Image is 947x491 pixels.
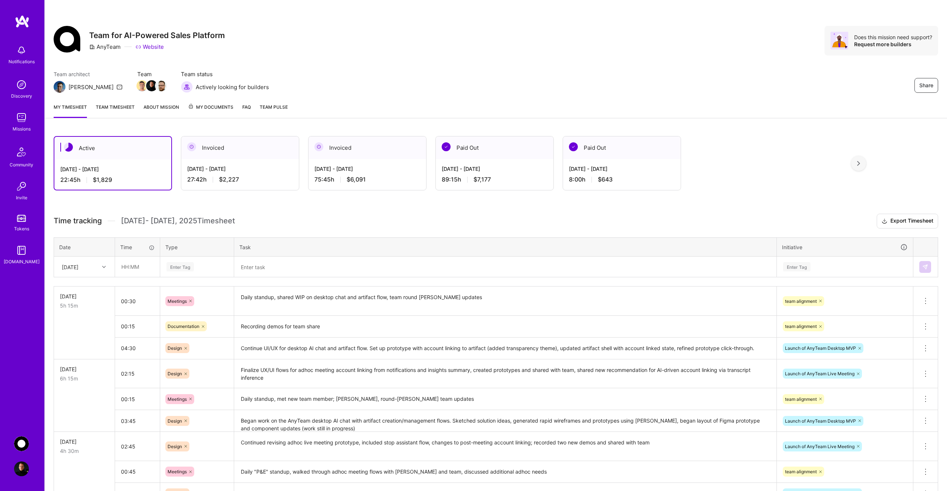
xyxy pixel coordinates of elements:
a: Website [135,43,164,51]
a: Team Member Avatar [137,79,147,92]
span: Team Pulse [260,104,288,110]
span: $2,227 [219,176,239,183]
div: [DATE] - [DATE] [60,165,165,173]
div: 89:15 h [442,176,547,183]
span: Meetings [168,469,187,474]
div: [DOMAIN_NAME] [4,258,40,265]
div: AnyTeam [89,43,121,51]
textarea: Recording demos for team share [235,316,776,337]
img: Company Logo [54,26,80,53]
div: [DATE] - [DATE] [314,165,420,173]
img: guide book [14,243,29,258]
img: User Avatar [14,461,29,476]
div: [DATE] - [DATE] [442,165,547,173]
a: FAQ [242,103,251,118]
span: My Documents [188,103,233,111]
input: HH:MM [115,316,160,336]
i: icon Download [882,217,887,225]
input: HH:MM [115,462,160,481]
i: icon CompanyGray [89,44,95,50]
input: HH:MM [115,389,160,409]
input: HH:MM [115,411,160,431]
span: Time tracking [54,216,102,226]
a: My timesheet [54,103,87,118]
a: Team Member Avatar [147,79,156,92]
img: teamwork [14,110,29,125]
div: 8:00 h [569,176,675,183]
div: Time [120,243,155,251]
span: $643 [598,176,613,183]
a: My Documents [188,103,233,118]
span: team alignment [785,324,817,329]
span: Documentation [168,324,199,329]
span: Design [168,418,182,424]
input: HH:MM [115,257,159,277]
img: right [857,161,860,166]
span: $1,829 [93,176,112,184]
img: Avatar [830,32,848,50]
span: Design [168,371,182,376]
span: Launch of AnyTeam Desktop MVP [785,345,856,351]
img: Team Member Avatar [146,80,157,91]
textarea: Began work on the AnyTeam desktop AI chat with artifact creation/management flows. Sketched solut... [235,411,776,431]
div: Invite [16,194,27,202]
img: Team Member Avatar [137,80,148,91]
div: [DATE] [60,438,109,446]
textarea: Finalize UX/UI flows for adhoc meeting account linking from notifications and insights summary, c... [235,360,776,388]
a: Team timesheet [96,103,135,118]
th: Task [234,237,777,257]
img: Invoiced [314,142,323,151]
textarea: Daily standup, shared WIP on desktop chat and artifact flow, team round [PERSON_NAME] updates [235,287,776,315]
span: team alignment [785,396,817,402]
span: Launch of AnyTeam Desktop MVP [785,418,856,424]
textarea: Daily "P&E" standup, walked through adhoc meeting flows with [PERSON_NAME] and team, discussed ad... [235,462,776,482]
textarea: Continue UI/UX for desktop AI chat and artifact flow. Set up prototype with account linking to ar... [235,338,776,359]
div: Invoiced [309,136,426,159]
div: Tokens [14,225,29,233]
div: [DATE] [60,292,109,300]
div: [DATE] - [DATE] [569,165,675,173]
img: Invoiced [187,142,196,151]
span: $7,177 [473,176,491,183]
input: HH:MM [115,437,160,456]
div: Enter Tag [166,261,194,272]
a: About Mission [144,103,179,118]
input: HH:MM [115,338,160,358]
span: Meetings [168,298,187,304]
div: Community [10,161,33,169]
span: team alignment [785,469,817,474]
div: Notifications [9,58,35,65]
span: $6,091 [347,176,366,183]
th: Type [160,237,234,257]
div: 75:45 h [314,176,420,183]
a: AnyTeam: Team for AI-Powered Sales Platform [12,436,31,451]
div: Paid Out [436,136,553,159]
span: Launch of AnyTeam Live Meeting [785,371,855,376]
span: Design [168,444,182,449]
span: Team architect [54,70,122,78]
div: [DATE] - [DATE] [187,165,293,173]
span: Meetings [168,396,187,402]
div: 27:42 h [187,176,293,183]
div: Does this mission need support? [854,34,932,41]
span: Launch of AnyTeam Live Meeting [785,444,855,449]
th: Date [54,237,115,257]
span: [DATE] - [DATE] , 2025 Timesheet [121,216,235,226]
div: 22:45 h [60,176,165,184]
img: Community [13,143,30,161]
div: Paid Out [563,136,681,159]
div: [PERSON_NAME] [68,83,114,91]
div: Missions [13,125,31,133]
span: Team [137,70,166,78]
button: Share [914,78,938,93]
img: bell [14,43,29,58]
div: Initiative [782,243,908,251]
img: discovery [14,77,29,92]
img: AnyTeam: Team for AI-Powered Sales Platform [14,436,29,451]
img: Submit [922,264,928,270]
img: Paid Out [569,142,578,151]
i: icon Mail [117,84,122,90]
div: Request more builders [854,41,932,48]
input: HH:MM [115,364,160,383]
span: Share [919,82,933,89]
